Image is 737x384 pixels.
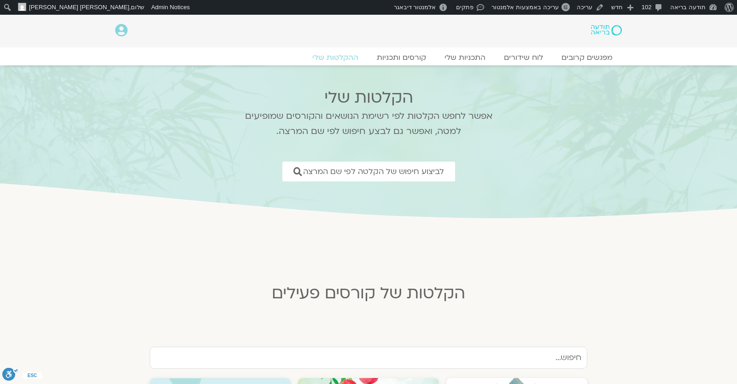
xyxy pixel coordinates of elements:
h2: הקלטות של קורסים פעילים [143,284,594,303]
p: אפשר לחפש הקלטות לפי רשימת הנושאים והקורסים שמופיעים למטה, ואפשר גם לבצע חיפוש לפי שם המרצה. [233,109,504,139]
a: ההקלטות שלי [303,53,368,62]
span: עריכה באמצעות אלמנטור [491,4,558,11]
a: התכניות שלי [435,53,495,62]
a: מפגשים קרובים [552,53,622,62]
a: לביצוע חיפוש של הקלטה לפי שם המרצה [282,162,455,181]
input: חיפוש... [150,347,587,369]
h2: הקלטות שלי [233,88,504,107]
a: לוח שידורים [495,53,552,62]
span: לביצוע חיפוש של הקלטה לפי שם המרצה [303,167,444,176]
span: [PERSON_NAME] [PERSON_NAME] [29,4,129,11]
a: קורסים ותכניות [368,53,435,62]
nav: Menu [115,53,622,62]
